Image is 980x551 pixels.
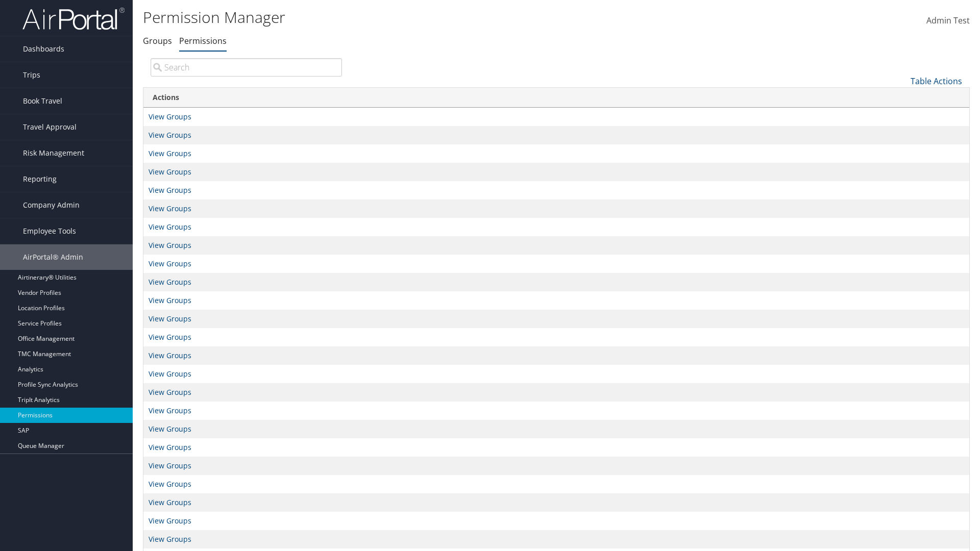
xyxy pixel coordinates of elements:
a: View Groups [149,148,191,158]
a: View Groups [149,387,191,397]
a: View Groups [149,442,191,452]
a: View Groups [149,332,191,342]
span: Trips [23,62,40,88]
a: View Groups [149,240,191,250]
a: View Groups [149,350,191,360]
h1: Permission Manager [143,7,694,28]
input: Search [151,58,342,77]
a: Admin Test [926,5,970,37]
a: View Groups [149,534,191,544]
a: View Groups [149,497,191,507]
span: AirPortal® Admin [23,244,83,270]
a: View Groups [149,130,191,140]
span: Admin Test [926,15,970,26]
span: Reporting [23,166,57,192]
span: Company Admin [23,192,80,218]
a: Permissions [179,35,227,46]
span: Employee Tools [23,218,76,244]
a: View Groups [149,406,191,415]
a: View Groups [149,112,191,121]
a: View Groups [149,277,191,287]
a: View Groups [149,259,191,268]
a: View Groups [149,167,191,177]
span: Risk Management [23,140,84,166]
a: View Groups [149,185,191,195]
a: View Groups [149,424,191,434]
a: View Groups [149,516,191,525]
a: View Groups [149,295,191,305]
a: View Groups [149,222,191,232]
span: Book Travel [23,88,62,114]
a: View Groups [149,369,191,379]
span: Travel Approval [23,114,77,140]
a: View Groups [149,479,191,489]
a: View Groups [149,204,191,213]
a: View Groups [149,314,191,323]
th: Actions [143,88,969,108]
img: airportal-logo.png [22,7,125,31]
a: View Groups [149,461,191,470]
a: Table Actions [911,76,962,87]
a: Groups [143,35,172,46]
span: Dashboards [23,36,64,62]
